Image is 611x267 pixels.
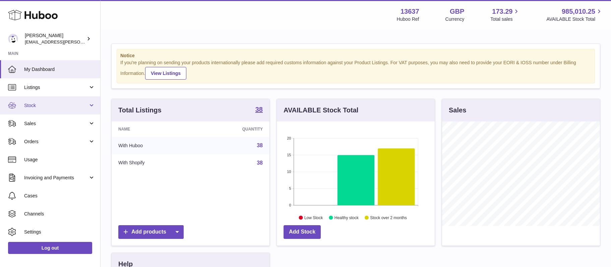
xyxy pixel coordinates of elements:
[24,120,88,127] span: Sales
[118,225,184,239] a: Add products
[562,7,595,16] span: 985,010.25
[287,153,291,157] text: 15
[445,16,465,22] div: Currency
[449,106,466,115] h3: Sales
[24,84,88,91] span: Listings
[25,32,85,45] div: [PERSON_NAME]
[112,154,197,172] td: With Shopify
[401,7,419,16] strong: 13637
[257,160,263,166] a: 38
[24,102,88,109] span: Stock
[24,229,95,235] span: Settings
[8,242,92,254] a: Log out
[24,193,95,199] span: Cases
[255,106,263,114] a: 38
[257,143,263,148] a: 38
[118,106,162,115] h3: Total Listings
[492,7,512,16] span: 173.29
[284,225,321,239] a: Add Stock
[24,211,95,217] span: Channels
[287,170,291,174] text: 10
[25,39,134,44] span: [EMAIL_ADDRESS][PERSON_NAME][DOMAIN_NAME]
[289,186,291,190] text: 5
[490,7,520,22] a: 173.29 Total sales
[24,66,95,73] span: My Dashboard
[255,106,263,113] strong: 38
[24,139,88,145] span: Orders
[490,16,520,22] span: Total sales
[112,121,197,137] th: Name
[8,34,18,44] img: jonny@ledda.co
[287,136,291,140] text: 20
[546,16,603,22] span: AVAILABLE Stock Total
[334,215,359,220] text: Healthy stock
[289,203,291,207] text: 0
[120,53,591,59] strong: Notice
[24,175,88,181] span: Invoicing and Payments
[450,7,464,16] strong: GBP
[546,7,603,22] a: 985,010.25 AVAILABLE Stock Total
[370,215,407,220] text: Stock over 2 months
[304,215,323,220] text: Low Stock
[197,121,269,137] th: Quantity
[284,106,358,115] h3: AVAILABLE Stock Total
[112,137,197,154] td: With Huboo
[120,60,591,80] div: If you're planning on sending your products internationally please add required customs informati...
[145,67,186,80] a: View Listings
[397,16,419,22] div: Huboo Ref
[24,157,95,163] span: Usage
